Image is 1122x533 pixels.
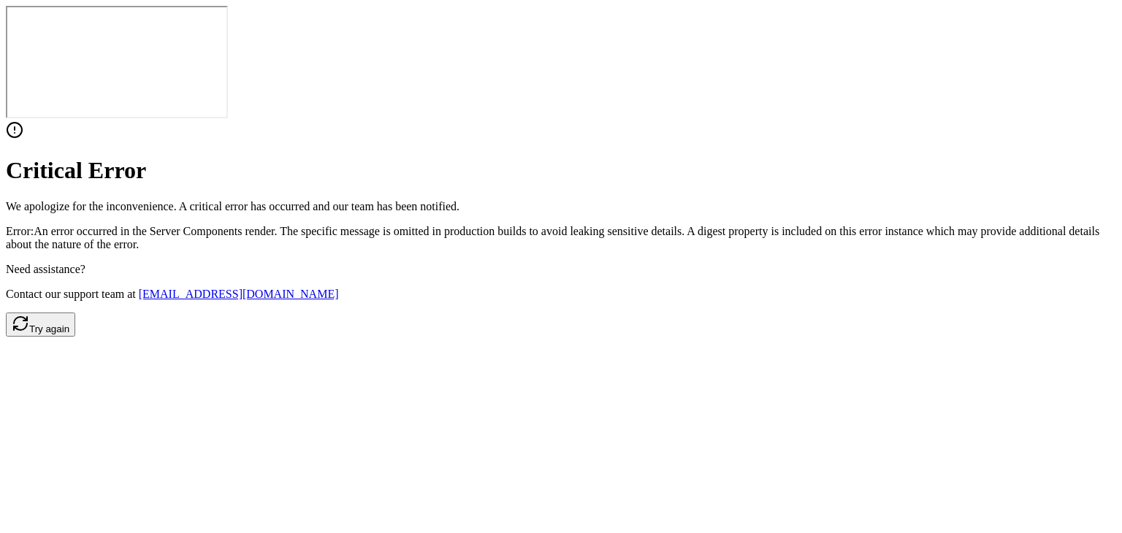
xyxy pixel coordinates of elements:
[6,288,1116,301] p: Contact our support team at
[139,288,339,300] a: [EMAIL_ADDRESS][DOMAIN_NAME]
[6,200,1116,213] p: We apologize for the inconvenience. A critical error has occurred and our team has been notified.
[6,312,75,337] button: Try again
[6,263,1116,276] p: Need assistance?
[6,157,1116,184] h1: Critical Error
[6,225,1116,251] p: Error: An error occurred in the Server Components render. The specific message is omitted in prod...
